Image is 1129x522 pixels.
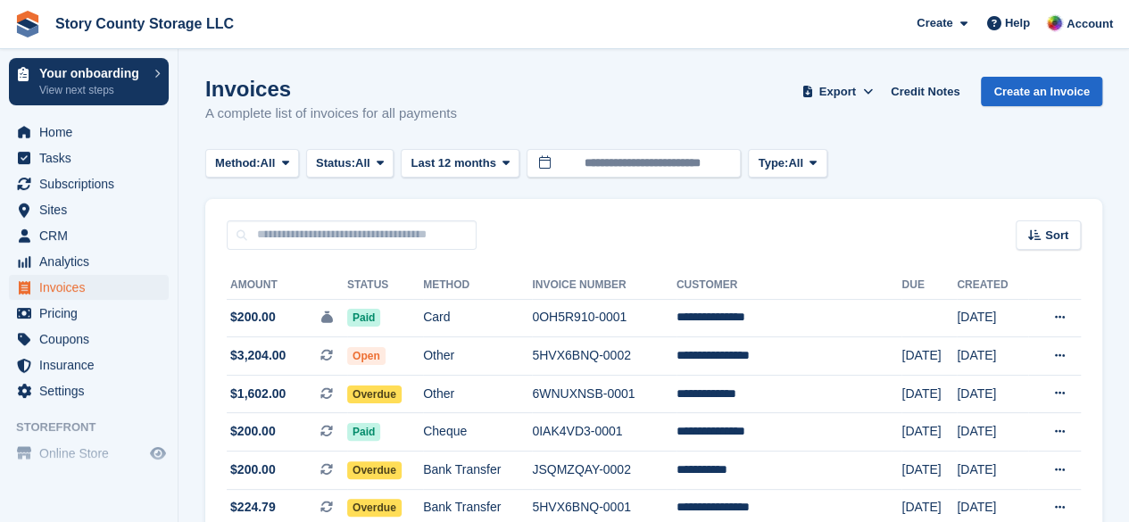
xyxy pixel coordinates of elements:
td: Bank Transfer [423,452,532,490]
span: All [261,154,276,172]
span: Account [1067,15,1113,33]
a: menu [9,441,169,466]
a: Credit Notes [884,77,967,106]
button: Method: All [205,149,299,178]
span: Coupons [39,327,146,352]
td: Other [423,337,532,376]
span: Analytics [39,249,146,274]
a: menu [9,327,169,352]
td: [DATE] [957,452,1028,490]
td: 5HVX6BNQ-0002 [532,337,676,376]
span: Insurance [39,352,146,377]
a: menu [9,275,169,300]
td: 0IAK4VD3-0001 [532,413,676,452]
a: menu [9,352,169,377]
span: Tasks [39,145,146,170]
span: Home [39,120,146,145]
span: $3,204.00 [230,346,286,365]
button: Status: All [306,149,394,178]
span: CRM [39,223,146,248]
span: Online Store [39,441,146,466]
span: Export [819,83,856,101]
th: Status [347,271,423,300]
span: Create [917,14,952,32]
span: $224.79 [230,498,276,517]
span: Overdue [347,385,402,403]
span: Status: [316,154,355,172]
span: Sort [1045,227,1068,244]
td: 6WNUXNSB-0001 [532,375,676,413]
th: Created [957,271,1028,300]
td: [DATE] [957,337,1028,376]
a: menu [9,120,169,145]
span: Overdue [347,461,402,479]
span: Paid [347,309,380,327]
td: [DATE] [901,413,957,452]
th: Due [901,271,957,300]
td: 0OH5R910-0001 [532,299,676,337]
span: Help [1005,14,1030,32]
span: $200.00 [230,460,276,479]
span: Storefront [16,418,178,436]
img: stora-icon-8386f47178a22dfd0bd8f6a31ec36ba5ce8667c1dd55bd0f319d3a0aa187defe.svg [14,11,41,37]
a: Story County Storage LLC [48,9,241,38]
span: Pricing [39,301,146,326]
th: Amount [227,271,347,300]
a: menu [9,378,169,403]
span: $200.00 [230,422,276,441]
td: [DATE] [901,375,957,413]
span: Subscriptions [39,171,146,196]
a: Preview store [147,443,169,464]
td: Cheque [423,413,532,452]
a: menu [9,171,169,196]
button: Type: All [748,149,826,178]
span: Sites [39,197,146,222]
td: JSQMZQAY-0002 [532,452,676,490]
span: Settings [39,378,146,403]
a: menu [9,223,169,248]
button: Export [798,77,876,106]
a: menu [9,197,169,222]
span: Type: [758,154,788,172]
a: menu [9,145,169,170]
span: All [355,154,370,172]
span: All [788,154,803,172]
th: Customer [677,271,902,300]
button: Last 12 months [401,149,519,178]
img: Leah Hattan [1046,14,1064,32]
td: [DATE] [901,337,957,376]
th: Invoice Number [532,271,676,300]
span: $200.00 [230,308,276,327]
p: View next steps [39,82,145,98]
td: [DATE] [901,452,957,490]
span: Method: [215,154,261,172]
td: Card [423,299,532,337]
th: Method [423,271,532,300]
td: [DATE] [957,413,1028,452]
span: $1,602.00 [230,385,286,403]
td: [DATE] [957,299,1028,337]
span: Last 12 months [411,154,495,172]
span: Paid [347,423,380,441]
p: Your onboarding [39,67,145,79]
a: menu [9,249,169,274]
span: Open [347,347,386,365]
td: Other [423,375,532,413]
td: [DATE] [957,375,1028,413]
span: Overdue [347,499,402,517]
span: Invoices [39,275,146,300]
a: menu [9,301,169,326]
a: Your onboarding View next steps [9,58,169,105]
a: Create an Invoice [981,77,1102,106]
p: A complete list of invoices for all payments [205,104,457,124]
h1: Invoices [205,77,457,101]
